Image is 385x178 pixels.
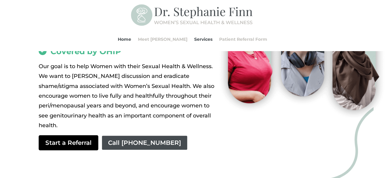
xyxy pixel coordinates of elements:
a: Patient Referral Form [219,28,267,51]
a: Meet [PERSON_NAME] [138,28,187,51]
h2: Covered by OHIP [39,47,220,58]
a: Services [194,28,212,51]
a: Call [PHONE_NUMBER] [101,135,188,150]
a: Start a Referral [39,135,98,150]
p: Our goal is to help Women with their Sexual Health & Wellness. We want to [PERSON_NAME] discussio... [39,61,220,131]
a: Home [118,28,131,51]
div: Page 1 [39,61,220,131]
